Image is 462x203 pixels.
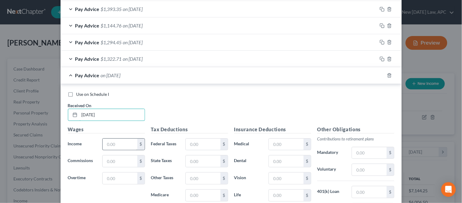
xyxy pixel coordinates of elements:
[317,126,394,133] h5: Other Obligations
[441,182,456,197] div: Open Intercom Messenger
[304,139,311,150] div: $
[101,56,122,62] span: $1,322.71
[123,56,143,62] span: on [DATE]
[75,6,100,12] span: Pay Advice
[101,39,122,45] span: $1,294.45
[220,139,228,150] div: $
[101,6,122,12] span: $1,393.35
[220,172,228,184] div: $
[220,155,228,167] div: $
[101,72,121,78] span: on [DATE]
[352,164,386,176] input: 0.00
[76,92,109,97] span: Use on Schedule I
[65,172,100,184] label: Overtime
[137,172,145,184] div: $
[103,155,137,167] input: 0.00
[148,172,183,184] label: Other Taxes
[79,109,145,121] input: MM/DD/YYYY
[186,190,220,201] input: 0.00
[68,126,145,133] h5: Wages
[269,190,303,201] input: 0.00
[269,139,303,150] input: 0.00
[151,126,228,133] h5: Tax Deductions
[75,72,100,78] span: Pay Advice
[231,189,266,201] label: Life
[314,164,349,176] label: Voluntary
[137,155,145,167] div: $
[123,39,143,45] span: on [DATE]
[314,147,349,159] label: Mandatory
[317,136,394,142] p: Contributions to retirement plans
[148,138,183,150] label: Federal Taxes
[234,126,311,133] h5: Insurance Deductions
[269,155,303,167] input: 0.00
[387,164,394,176] div: $
[387,186,394,198] div: $
[148,155,183,167] label: State Taxes
[387,147,394,159] div: $
[314,186,349,198] label: 401(k) Loan
[75,39,100,45] span: Pay Advice
[186,172,220,184] input: 0.00
[137,139,145,150] div: $
[304,155,311,167] div: $
[220,190,228,201] div: $
[231,172,266,184] label: Vision
[186,139,220,150] input: 0.00
[269,172,303,184] input: 0.00
[75,23,100,28] span: Pay Advice
[352,186,386,198] input: 0.00
[101,23,122,28] span: $1,144.76
[65,155,100,167] label: Commissions
[304,172,311,184] div: $
[103,139,137,150] input: 0.00
[68,103,92,108] span: Received On
[186,155,220,167] input: 0.00
[123,23,143,28] span: on [DATE]
[231,138,266,150] label: Medical
[75,56,100,62] span: Pay Advice
[103,172,137,184] input: 0.00
[231,155,266,167] label: Dental
[352,147,386,159] input: 0.00
[148,189,183,201] label: Medicare
[123,6,143,12] span: on [DATE]
[68,141,82,146] span: Income
[304,190,311,201] div: $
